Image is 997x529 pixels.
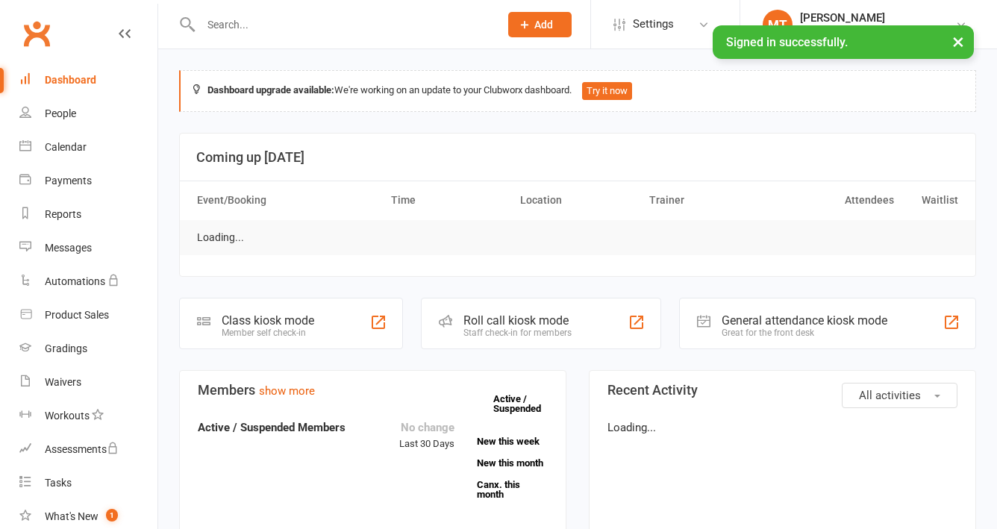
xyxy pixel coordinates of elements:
[45,443,119,455] div: Assessments
[19,63,157,97] a: Dashboard
[179,70,976,112] div: We're working on an update to your Clubworx dashboard.
[45,74,96,86] div: Dashboard
[582,82,632,100] button: Try it now
[508,12,572,37] button: Add
[534,19,553,31] span: Add
[842,383,957,408] button: All activities
[19,97,157,131] a: People
[45,208,81,220] div: Reports
[45,275,105,287] div: Automations
[726,35,848,49] span: Signed in successfully.
[45,342,87,354] div: Gradings
[19,433,157,466] a: Assessments
[19,131,157,164] a: Calendar
[19,399,157,433] a: Workouts
[19,466,157,500] a: Tasks
[19,198,157,231] a: Reports
[45,242,92,254] div: Messages
[45,376,81,388] div: Waivers
[19,366,157,399] a: Waivers
[190,220,251,255] td: Loading...
[463,328,572,338] div: Staff check-in for members
[45,510,99,522] div: What's New
[19,298,157,332] a: Product Sales
[45,175,92,187] div: Payments
[800,25,955,38] div: [PERSON_NAME] Humaita Noosa
[196,150,959,165] h3: Coming up [DATE]
[45,477,72,489] div: Tasks
[19,164,157,198] a: Payments
[106,509,118,522] span: 1
[800,11,955,25] div: [PERSON_NAME]
[207,84,334,96] strong: Dashboard upgrade available:
[19,265,157,298] a: Automations
[643,181,772,219] th: Trainer
[772,181,901,219] th: Attendees
[45,141,87,153] div: Calendar
[198,383,548,398] h3: Members
[607,383,957,398] h3: Recent Activity
[493,383,559,425] a: Active / Suspended
[190,181,384,219] th: Event/Booking
[19,332,157,366] a: Gradings
[477,480,548,499] a: Canx. this month
[45,107,76,119] div: People
[399,419,454,452] div: Last 30 Days
[477,436,548,446] a: New this week
[384,181,513,219] th: Time
[477,458,548,468] a: New this month
[222,328,314,338] div: Member self check-in
[722,313,887,328] div: General attendance kiosk mode
[18,15,55,52] a: Clubworx
[463,313,572,328] div: Roll call kiosk mode
[222,313,314,328] div: Class kiosk mode
[45,410,90,422] div: Workouts
[259,384,315,398] a: show more
[399,419,454,436] div: No change
[633,7,674,41] span: Settings
[513,181,643,219] th: Location
[19,231,157,265] a: Messages
[945,25,972,57] button: ×
[607,419,957,436] p: Loading...
[45,309,109,321] div: Product Sales
[859,389,921,402] span: All activities
[198,421,346,434] strong: Active / Suspended Members
[196,14,489,35] input: Search...
[763,10,793,40] div: MT
[901,181,966,219] th: Waitlist
[722,328,887,338] div: Great for the front desk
